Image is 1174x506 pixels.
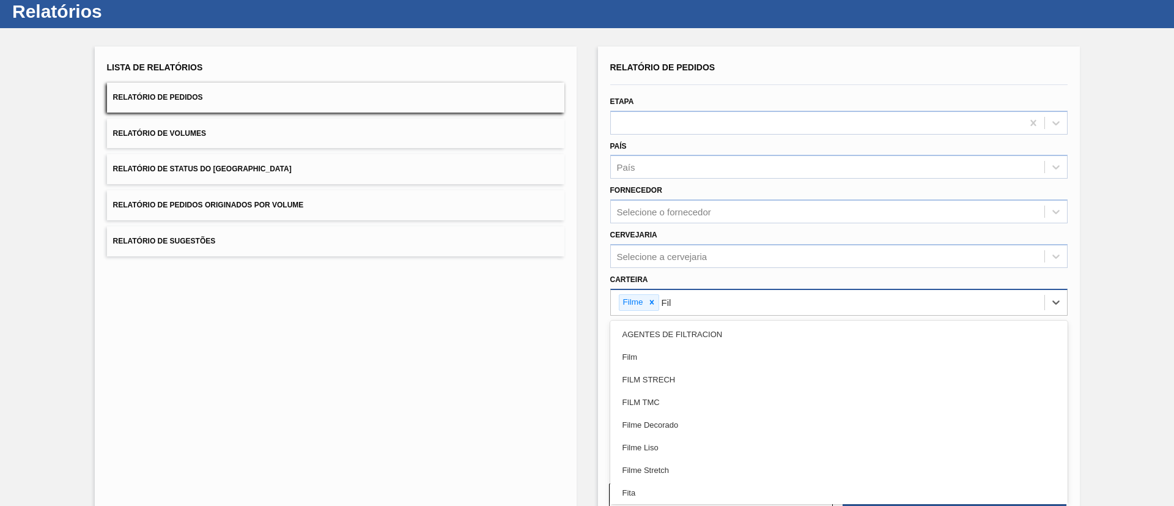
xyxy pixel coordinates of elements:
[610,414,1068,436] div: Filme Decorado
[113,129,206,138] span: Relatório de Volumes
[113,201,304,209] span: Relatório de Pedidos Originados por Volume
[610,368,1068,391] div: FILM STRECH
[610,97,634,106] label: Etapa
[610,459,1068,482] div: Filme Stretch
[610,275,648,284] label: Carteira
[610,231,657,239] label: Cervejaria
[107,83,564,113] button: Relatório de Pedidos
[610,346,1068,368] div: Film
[610,482,1068,504] div: Fita
[113,237,216,245] span: Relatório de Sugestões
[113,165,292,173] span: Relatório de Status do [GEOGRAPHIC_DATA]
[610,142,627,151] label: País
[617,251,707,261] div: Selecione a cervejaria
[107,154,564,184] button: Relatório de Status do [GEOGRAPHIC_DATA]
[610,391,1068,414] div: FILM TMC
[107,119,564,149] button: Relatório de Volumes
[619,295,645,310] div: Filme
[113,93,203,102] span: Relatório de Pedidos
[610,186,662,195] label: Fornecedor
[610,436,1068,459] div: Filme Liso
[610,323,1068,346] div: AGENTES DE FILTRACION
[617,162,635,173] div: País
[610,62,715,72] span: Relatório de Pedidos
[107,62,203,72] span: Lista de Relatórios
[12,4,229,18] h1: Relatórios
[107,190,564,220] button: Relatório de Pedidos Originados por Volume
[617,207,711,217] div: Selecione o fornecedor
[107,226,564,256] button: Relatório de Sugestões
